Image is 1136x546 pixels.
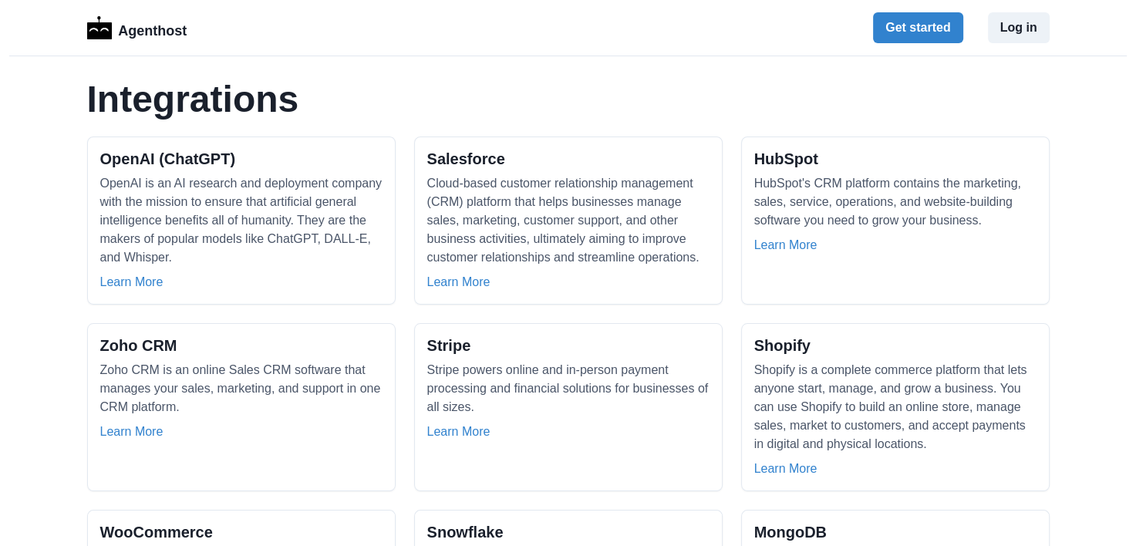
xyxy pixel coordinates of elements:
[754,460,817,478] a: Learn More
[427,423,490,441] a: Learn More
[100,150,236,168] h2: OpenAI (ChatGPT)
[100,523,213,541] h2: WooCommerce
[427,336,471,355] h2: Stripe
[100,174,383,267] p: OpenAI is an AI research and deployment company with the mission to ensure that artificial genera...
[87,81,1050,118] h1: Integrations
[427,174,710,267] p: Cloud-based customer relationship management (CRM) platform that helps businesses manage sales, m...
[754,336,811,355] h2: Shopify
[427,523,504,541] h2: Snowflake
[100,336,177,355] h2: Zoho CRM
[100,273,163,292] a: Learn More
[100,423,163,441] a: Learn More
[427,150,505,168] h2: Salesforce
[754,361,1037,453] p: Shopify is a complete commerce platform that lets anyone start, manage, and grow a business. You ...
[988,12,1050,43] button: Log in
[427,361,710,416] p: Stripe powers online and in-person payment processing and financial solutions for businesses of a...
[754,174,1037,230] p: HubSpot's CRM platform contains the marketing, sales, service, operations, and website-building s...
[754,150,818,168] h2: HubSpot
[754,523,827,541] h2: MongoDB
[87,15,187,42] a: LogoAgenthost
[427,273,490,292] a: Learn More
[118,15,187,42] p: Agenthost
[100,361,383,416] p: Zoho CRM is an online Sales CRM software that manages your sales, marketing, and support in one C...
[873,12,962,43] button: Get started
[754,236,817,254] a: Learn More
[87,16,113,39] img: Logo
